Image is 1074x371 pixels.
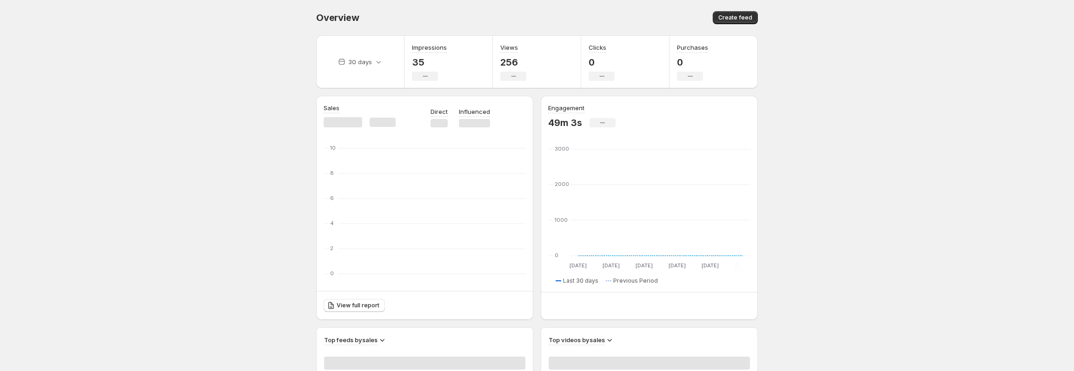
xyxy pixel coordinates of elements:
h3: Top feeds by sales [324,335,378,344]
p: Direct [431,107,448,116]
span: Overview [316,12,359,23]
span: Last 30 days [563,277,598,285]
h3: Engagement [548,103,584,113]
text: [DATE] [636,262,653,269]
text: 0 [555,252,558,258]
button: Create feed [713,11,758,24]
p: Influenced [459,107,490,116]
text: 4 [330,220,334,226]
text: 6 [330,195,334,201]
text: [DATE] [702,262,719,269]
text: 1000 [555,217,568,223]
p: 0 [589,57,615,68]
span: Create feed [718,14,752,21]
h3: Top videos by sales [549,335,605,344]
text: [DATE] [669,262,686,269]
text: 8 [330,170,334,176]
p: 256 [500,57,526,68]
text: 10 [330,145,336,151]
span: Previous Period [613,277,658,285]
p: 49m 3s [548,117,582,128]
h3: Sales [324,103,339,113]
text: [DATE] [570,262,587,269]
text: 3000 [555,146,569,152]
h3: Purchases [677,43,708,52]
a: View full report [324,299,385,312]
text: [DATE] [603,262,620,269]
span: View full report [337,302,379,309]
h3: Impressions [412,43,447,52]
p: 30 days [348,57,372,66]
text: 2 [330,245,333,252]
text: 0 [330,270,334,277]
p: 35 [412,57,447,68]
h3: Views [500,43,518,52]
text: 2000 [555,181,569,187]
p: 0 [677,57,708,68]
h3: Clicks [589,43,606,52]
